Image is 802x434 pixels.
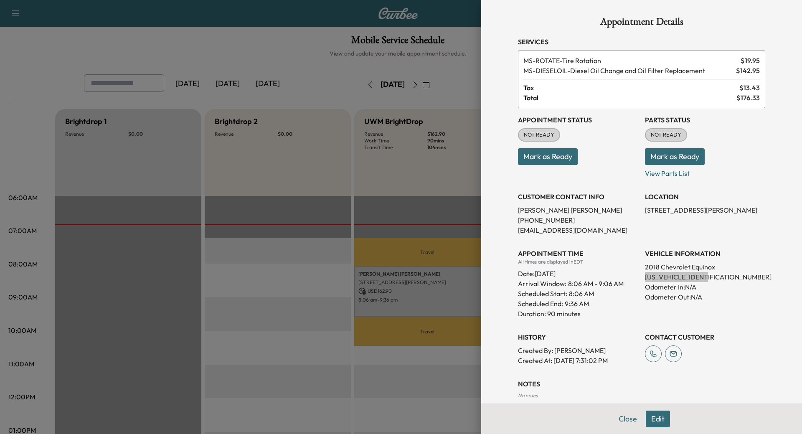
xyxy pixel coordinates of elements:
p: [STREET_ADDRESS][PERSON_NAME] [645,205,765,215]
span: NOT READY [646,131,686,139]
p: [PHONE_NUMBER] [518,215,638,225]
p: Arrival Window: [518,279,638,289]
p: Odometer Out: N/A [645,292,765,302]
h3: VEHICLE INFORMATION [645,249,765,259]
div: No notes [518,392,765,399]
p: Created By : [PERSON_NAME] [518,345,638,355]
button: Mark as Ready [645,148,705,165]
span: NOT READY [519,131,559,139]
div: Date: [DATE] [518,265,638,279]
div: All times are displayed in EDT [518,259,638,265]
button: Close [613,411,642,427]
p: 2018 Chevrolet Equinox [645,262,765,272]
h1: Appointment Details [518,17,765,30]
span: Tire Rotation [523,56,737,66]
h3: LOCATION [645,192,765,202]
p: [US_VEHICLE_IDENTIFICATION_NUMBER] [645,272,765,282]
span: Total [523,93,736,103]
span: Diesel Oil Change and Oil Filter Replacement [523,66,733,76]
p: Duration: 90 minutes [518,309,638,319]
h3: Parts Status [645,115,765,125]
p: Scheduled Start: [518,289,567,299]
h3: Services [518,37,765,47]
span: $ 13.43 [739,83,760,93]
p: [EMAIL_ADDRESS][DOMAIN_NAME] [518,225,638,235]
span: $ 19.95 [741,56,760,66]
h3: NOTES [518,379,765,389]
p: Scheduled End: [518,299,563,309]
p: [PERSON_NAME] [PERSON_NAME] [518,205,638,215]
h3: Appointment Status [518,115,638,125]
p: Odometer In: N/A [645,282,765,292]
h3: History [518,332,638,342]
span: Tax [523,83,739,93]
button: Edit [646,411,670,427]
p: 8:06 AM [569,289,594,299]
h3: APPOINTMENT TIME [518,249,638,259]
p: 9:36 AM [565,299,589,309]
h3: CONTACT CUSTOMER [645,332,765,342]
button: Mark as Ready [518,148,578,165]
span: $ 142.95 [736,66,760,76]
span: $ 176.33 [736,93,760,103]
p: Created At : [DATE] 7:31:02 PM [518,355,638,365]
h3: CUSTOMER CONTACT INFO [518,192,638,202]
p: View Parts List [645,165,765,178]
span: 8:06 AM - 9:06 AM [568,279,624,289]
